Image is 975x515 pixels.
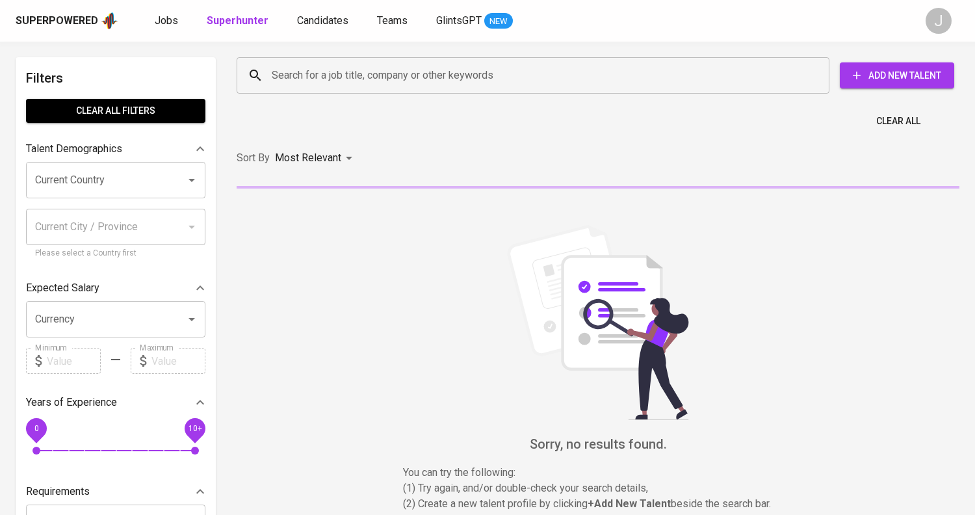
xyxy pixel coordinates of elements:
span: 0 [34,424,38,433]
span: Clear All [876,113,920,129]
div: Requirements [26,479,205,505]
img: file_searching.svg [500,225,695,420]
span: Candidates [297,14,348,27]
p: You can try the following : [403,465,793,481]
div: Talent Demographics [26,136,205,162]
span: 10+ [188,424,201,433]
div: Most Relevant [275,146,357,170]
button: Clear All filters [26,99,205,123]
span: Add New Talent [850,68,944,84]
button: Add New Talent [840,62,954,88]
span: Teams [377,14,408,27]
span: GlintsGPT [436,14,482,27]
a: GlintsGPT NEW [436,13,513,29]
a: Teams [377,13,410,29]
p: Sort By [237,150,270,166]
div: Years of Experience [26,390,205,416]
a: Superhunter [207,13,271,29]
p: Talent Demographics [26,141,122,157]
div: Superpowered [16,14,98,29]
input: Value [151,348,205,374]
p: (2) Create a new talent profile by clicking beside the search bar. [403,496,793,512]
h6: Filters [26,68,205,88]
a: Superpoweredapp logo [16,11,118,31]
p: Years of Experience [26,395,117,410]
p: (1) Try again, and/or double-check your search details, [403,481,793,496]
h6: Sorry, no results found. [237,434,959,455]
p: Most Relevant [275,150,341,166]
input: Value [47,348,101,374]
span: NEW [484,15,513,28]
b: Superhunter [207,14,268,27]
div: Expected Salary [26,275,205,301]
button: Clear All [871,109,926,133]
p: Requirements [26,484,90,499]
a: Jobs [155,13,181,29]
button: Open [183,310,201,328]
p: Please select a Country first [35,247,196,260]
b: + Add New Talent [588,497,671,510]
button: Open [183,171,201,189]
span: Jobs [155,14,178,27]
div: J [926,8,952,34]
p: Expected Salary [26,280,99,296]
a: Candidates [297,13,351,29]
span: Clear All filters [36,103,195,119]
img: app logo [101,11,118,31]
